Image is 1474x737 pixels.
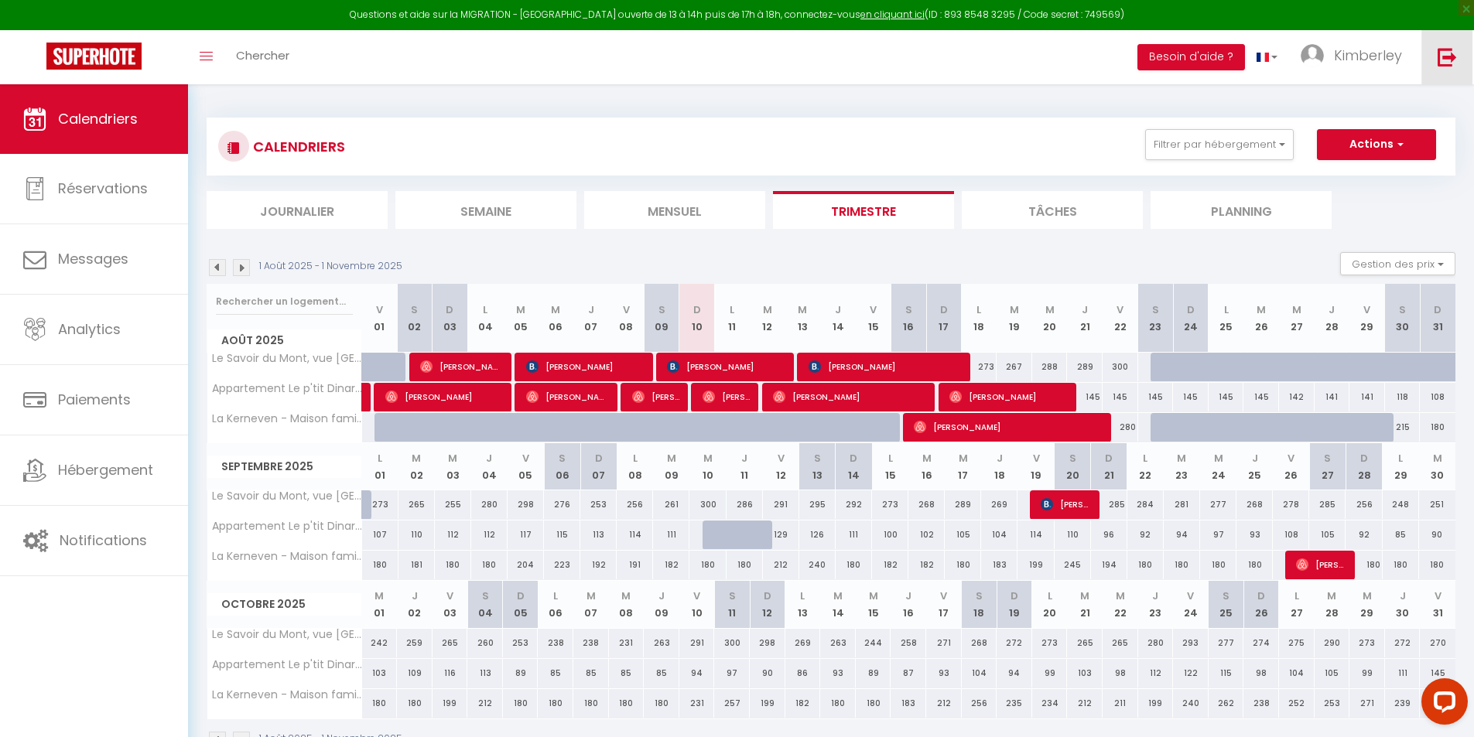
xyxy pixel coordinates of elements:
span: Appartement Le p'tit Dinardais, Centre-ville [210,520,364,532]
div: 292 [836,490,872,519]
abbr: V [623,302,630,317]
th: 01 [362,284,398,353]
abbr: L [888,451,893,466]
button: Actions [1317,129,1436,160]
abbr: D [850,451,857,466]
div: 110 [1055,520,1091,549]
th: 04 [471,443,508,490]
div: 183 [981,551,1017,579]
li: Semaine [395,191,576,229]
div: 180 [471,551,508,579]
div: 300 [689,490,726,519]
div: 141 [1349,383,1385,411]
div: 255 [435,490,471,519]
div: 115 [544,520,580,549]
div: 145 [1067,383,1103,411]
abbr: M [551,302,560,317]
abbr: S [1069,451,1076,466]
div: 281 [1164,490,1200,519]
th: 30 [1419,443,1455,490]
div: 141 [1315,383,1350,411]
div: 180 [362,551,398,579]
div: 180 [689,551,726,579]
th: 28 [1346,443,1382,490]
a: ... Kimberley [1289,30,1421,84]
abbr: V [1363,302,1370,317]
span: [PERSON_NAME] [526,352,645,381]
div: 223 [544,551,580,579]
div: 180 [945,551,981,579]
div: 117 [508,520,544,549]
th: 22 [1127,443,1164,490]
th: 24 [1173,284,1209,353]
abbr: M [798,302,807,317]
div: 286 [727,490,763,519]
div: 97 [1200,520,1236,549]
th: 09 [653,443,689,490]
h3: CALENDRIERS [249,129,345,164]
div: 289 [1067,353,1103,381]
div: 180 [1346,551,1382,579]
div: 145 [1173,383,1209,411]
div: 180 [1127,551,1164,579]
div: 298 [508,490,544,519]
th: 11 [714,581,750,628]
li: Planning [1151,191,1332,229]
div: 256 [1346,490,1382,519]
th: 03 [433,284,468,353]
abbr: D [446,302,453,317]
th: 20 [1032,581,1068,628]
div: 273 [962,353,997,381]
div: 104 [981,520,1017,549]
th: 06 [538,581,573,628]
th: 21 [1067,284,1103,353]
th: 24 [1200,443,1236,490]
div: 269 [981,490,1017,519]
div: 180 [1420,413,1455,442]
th: 04 [467,581,503,628]
th: 19 [997,284,1032,353]
abbr: L [378,451,382,466]
th: 27 [1279,284,1315,353]
th: 07 [580,443,617,490]
th: 13 [785,581,821,628]
span: Août 2025 [207,329,361,352]
span: Paiements [58,390,131,409]
abbr: J [486,451,492,466]
th: 04 [467,284,503,353]
div: 180 [727,551,763,579]
th: 17 [926,581,962,628]
p: 1 Août 2025 - 1 Novembre 2025 [259,259,402,274]
div: 256 [617,490,653,519]
th: 15 [856,581,891,628]
abbr: D [1187,302,1195,317]
span: [PERSON_NAME] [632,382,679,411]
span: Septembre 2025 [207,456,361,478]
div: 284 [1127,490,1164,519]
div: 268 [908,490,945,519]
img: ... [1301,44,1324,67]
abbr: M [1045,302,1055,317]
th: 25 [1236,443,1273,490]
th: 05 [503,581,539,628]
div: 108 [1420,383,1455,411]
th: 19 [1017,443,1054,490]
th: 22 [1103,284,1138,353]
abbr: L [1398,451,1403,466]
span: Appartement Le p'tit Dinardais, Centre-ville [210,383,364,394]
div: 285 [1091,490,1127,519]
th: 14 [836,443,872,490]
th: 15 [856,284,891,353]
div: 114 [1017,520,1054,549]
div: 268 [1236,490,1273,519]
div: 85 [1383,520,1419,549]
th: 24 [1173,581,1209,628]
li: Mensuel [584,191,765,229]
div: 180 [1419,551,1455,579]
abbr: J [588,302,594,317]
div: 204 [508,551,544,579]
th: 11 [714,284,750,353]
th: 18 [981,443,1017,490]
th: 06 [538,284,573,353]
div: 280 [471,490,508,519]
